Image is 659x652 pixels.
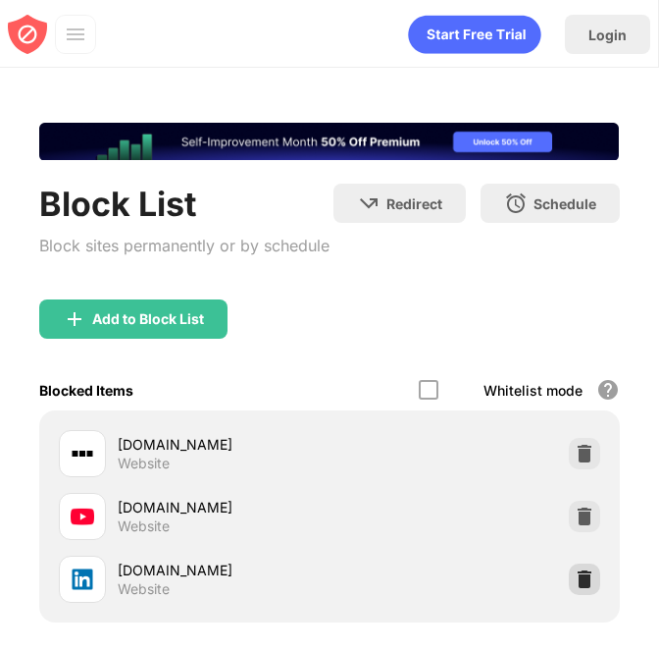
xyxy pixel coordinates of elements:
[588,27,627,43] div: Login
[386,195,442,212] div: Redirect
[118,517,170,535] div: Website
[118,497,329,517] div: [DOMAIN_NAME]
[8,15,47,54] img: blocksite-icon-red.svg
[39,382,133,399] div: Blocked Items
[118,455,170,472] div: Website
[71,442,94,465] img: favicons
[92,311,204,327] div: Add to Block List
[71,568,94,591] img: favicons
[118,580,170,598] div: Website
[39,232,329,260] div: Block sites permanently or by schedule
[39,184,329,224] div: Block List
[118,434,329,455] div: [DOMAIN_NAME]
[71,505,94,528] img: favicons
[118,560,329,580] div: [DOMAIN_NAME]
[483,382,583,399] div: Whitelist mode
[533,195,596,212] div: Schedule
[408,15,541,54] div: animation
[39,123,619,160] iframe: Banner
